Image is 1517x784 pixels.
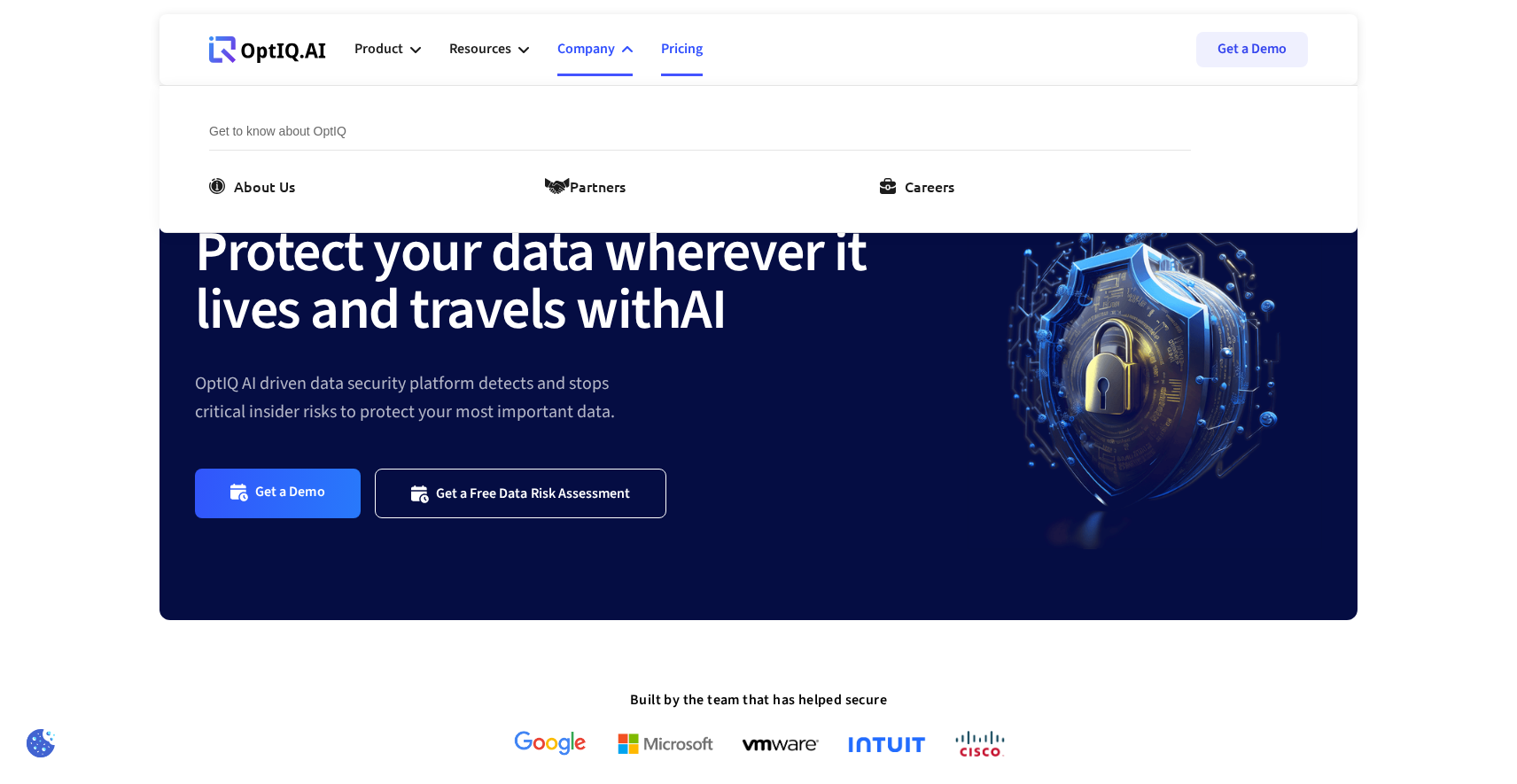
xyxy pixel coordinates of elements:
a: Get a Free Data Risk Assessment [375,469,667,517]
strong: Protect your data wherever it lives and travels with [195,212,867,351]
div: Get to know about OptIQ [209,121,1191,151]
div: OptIQ AI driven data security platform detects and stops critical insider risks to protect your m... [195,369,968,426]
div: Webflow Homepage [209,62,210,63]
div: Get a Demo [255,483,325,503]
div: Product [354,23,421,76]
strong: Built by the team that has helped secure [630,690,887,710]
nav: Company [159,85,1358,233]
a: Webflow Homepage [209,23,326,76]
div: Resources [449,37,511,61]
div: Company [557,37,615,61]
div: Careers [905,175,954,197]
strong: AI [681,269,726,351]
a: About Us [209,175,302,197]
a: Partners [545,175,633,197]
div: Company [557,23,633,76]
div: Partners [570,175,626,197]
div: Resources [449,23,529,76]
a: Get a Demo [1196,32,1308,67]
a: Careers [880,175,961,197]
div: Get a Free Data Risk Assessment [436,485,631,502]
a: Get a Demo [195,469,361,517]
div: About Us [234,175,295,197]
div: Product [354,37,403,61]
a: Pricing [661,23,703,76]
